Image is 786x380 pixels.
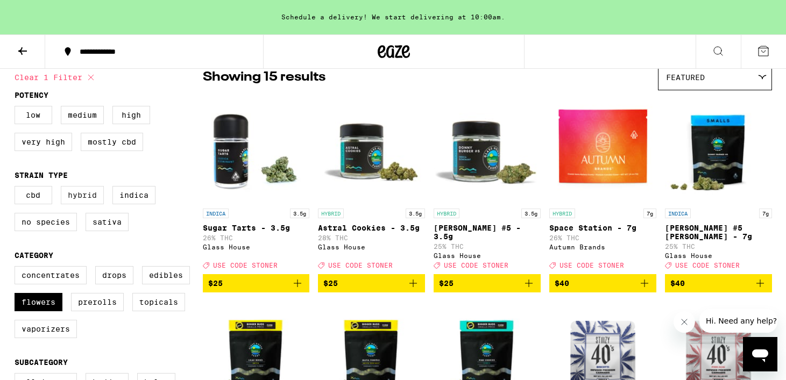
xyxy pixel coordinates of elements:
[434,209,459,218] p: HYBRID
[318,96,425,274] a: Open page for Astral Cookies - 3.5g from Glass House
[203,68,325,87] p: Showing 15 results
[203,224,310,232] p: Sugar Tarts - 3.5g
[112,106,150,124] label: High
[15,91,48,99] legend: Potency
[665,96,772,203] img: Glass House - Donny Burger #5 Smalls - 7g
[665,224,772,241] p: [PERSON_NAME] #5 [PERSON_NAME] - 7g
[670,279,685,288] span: $40
[549,274,656,292] button: Add to bag
[15,64,97,91] button: Clear 1 filter
[521,209,541,218] p: 3.5g
[203,96,310,203] img: Glass House - Sugar Tarts - 3.5g
[560,262,624,269] span: USE CODE STONER
[444,262,508,269] span: USE CODE STONER
[406,209,425,218] p: 3.5g
[203,274,310,292] button: Add to bag
[549,224,656,232] p: Space Station - 7g
[643,209,656,218] p: 7g
[434,96,541,203] img: Glass House - Donny Burger #5 - 3.5g
[439,279,454,288] span: $25
[318,209,344,218] p: HYBRID
[328,262,393,269] span: USE CODE STONER
[15,186,52,204] label: CBD
[665,243,772,250] p: 25% THC
[203,243,310,250] div: Glass House
[15,133,72,151] label: Very High
[323,279,338,288] span: $25
[318,274,425,292] button: Add to bag
[86,213,129,231] label: Sativa
[318,96,425,203] img: Glass House - Astral Cookies - 3.5g
[665,209,691,218] p: INDICA
[555,279,569,288] span: $40
[15,171,68,180] legend: Strain Type
[112,186,155,204] label: Indica
[665,252,772,259] div: Glass House
[142,266,190,284] label: Edibles
[61,186,104,204] label: Hybrid
[699,309,777,333] iframe: Message from company
[434,252,541,259] div: Glass House
[434,274,541,292] button: Add to bag
[743,337,777,371] iframe: Button to launch messaging window
[15,213,77,231] label: No Species
[665,96,772,274] a: Open page for Donny Burger #5 Smalls - 7g from Glass House
[81,133,143,151] label: Mostly CBD
[674,311,695,333] iframe: Close message
[549,96,656,274] a: Open page for Space Station - 7g from Autumn Brands
[549,96,656,203] img: Autumn Brands - Space Station - 7g
[71,293,124,311] label: Prerolls
[549,234,656,241] p: 26% THC
[208,279,223,288] span: $25
[203,234,310,241] p: 26% THC
[665,274,772,292] button: Add to bag
[318,243,425,250] div: Glass House
[203,96,310,274] a: Open page for Sugar Tarts - 3.5g from Glass House
[290,209,309,218] p: 3.5g
[434,224,541,241] p: [PERSON_NAME] #5 - 3.5g
[675,262,740,269] span: USE CODE STONER
[759,209,772,218] p: 7g
[15,266,87,284] label: Concentrates
[213,262,278,269] span: USE CODE STONER
[318,224,425,232] p: Astral Cookies - 3.5g
[61,106,104,124] label: Medium
[95,266,133,284] label: Drops
[666,73,705,82] span: Featured
[549,209,575,218] p: HYBRID
[318,234,425,241] p: 28% THC
[549,243,656,250] div: Autumn Brands
[15,293,62,311] label: Flowers
[434,96,541,274] a: Open page for Donny Burger #5 - 3.5g from Glass House
[132,293,185,311] label: Topicals
[15,320,77,338] label: Vaporizers
[15,358,68,367] legend: Subcategory
[203,209,229,218] p: INDICA
[434,243,541,250] p: 25% THC
[15,251,53,260] legend: Category
[15,106,52,124] label: Low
